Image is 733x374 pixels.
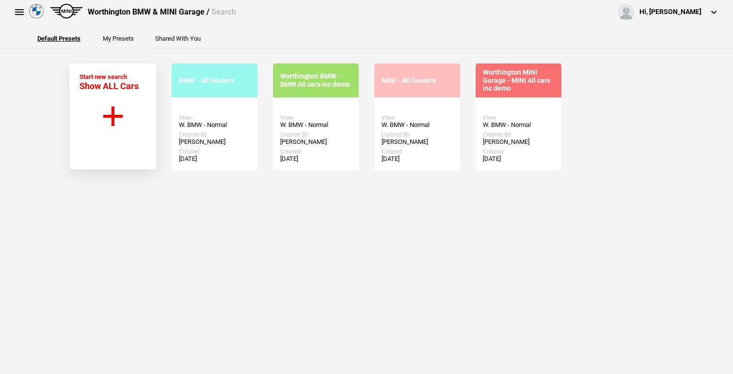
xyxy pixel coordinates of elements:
[382,148,453,155] div: Created:
[179,138,250,146] div: [PERSON_NAME]
[280,72,351,89] div: Worthington BMW - BMW All cars inc demo
[280,114,351,121] div: View:
[155,35,201,42] button: Shared With You
[280,148,351,155] div: Created:
[80,81,139,91] span: Show ALL Cars
[382,77,453,85] div: MINI - All Dealers
[179,77,250,85] div: BMW - All Dealers
[280,131,351,138] div: Created By:
[483,114,554,121] div: View:
[280,121,351,129] div: W. BMW - Normal
[483,121,554,129] div: W. BMW - Normal
[280,155,351,163] div: [DATE]
[483,68,554,93] div: Worthington MINI Garage - MINI All cars inc demo
[69,63,156,170] button: Start new search Show ALL Cars
[382,121,453,129] div: W. BMW - Normal
[37,35,80,42] button: Default Presets
[483,138,554,146] div: [PERSON_NAME]
[179,155,250,163] div: [DATE]
[103,35,134,42] button: My Presets
[80,73,139,91] div: Start new search
[88,7,236,17] div: Worthington BMW & MINI Garage /
[280,138,351,146] div: [PERSON_NAME]
[211,7,236,16] span: Search
[179,131,250,138] div: Created By:
[483,131,554,138] div: Created By:
[179,148,250,155] div: Created:
[50,4,83,18] img: mini.png
[483,148,554,155] div: Created:
[382,138,453,146] div: [PERSON_NAME]
[639,7,701,17] div: Hi, [PERSON_NAME]
[382,155,453,163] div: [DATE]
[382,131,453,138] div: Created By:
[382,114,453,121] div: View:
[29,4,44,18] img: bmw.png
[483,155,554,163] div: [DATE]
[179,121,250,129] div: W. BMW - Normal
[179,114,250,121] div: View:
